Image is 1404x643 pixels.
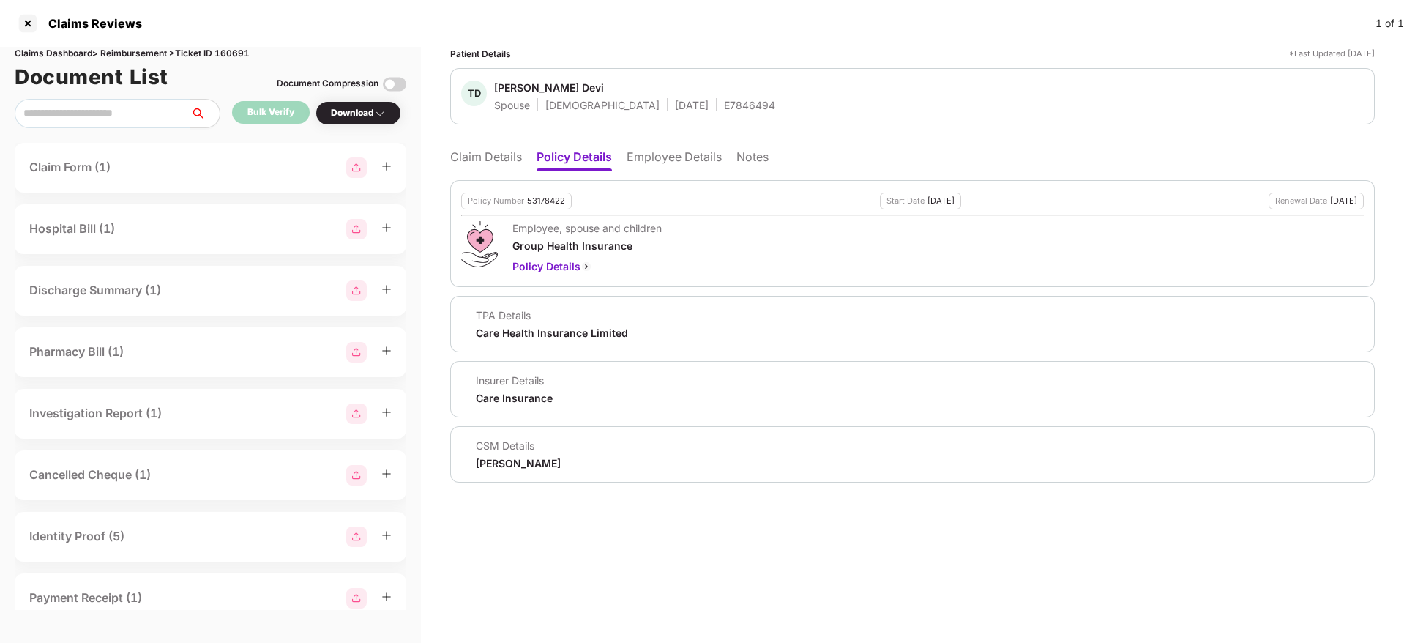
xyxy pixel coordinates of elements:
div: TPA Details [476,308,628,322]
div: [DATE] [927,196,955,206]
img: svg+xml;base64,PHN2ZyBpZD0iQmFjay0yMHgyMCIgeG1sbnM9Imh0dHA6Ly93d3cudzMub3JnLzIwMDAvc3ZnIiB3aWR0aD... [580,261,592,272]
span: plus [381,223,392,233]
div: E7846494 [724,98,775,112]
div: Bulk Verify [247,105,294,119]
div: Cancelled Cheque (1) [29,466,151,484]
button: search [190,99,220,128]
div: Care Health Insurance Limited [476,326,628,340]
img: svg+xml;base64,PHN2ZyBpZD0iRHJvcGRvd24tMzJ4MzIiIHhtbG5zPSJodHRwOi8vd3d3LnczLm9yZy8yMDAwL3N2ZyIgd2... [374,108,386,119]
div: Spouse [494,98,530,112]
div: Insurer Details [476,373,553,387]
div: Document Compression [277,77,378,91]
div: 1 of 1 [1375,15,1404,31]
span: plus [381,284,392,294]
img: svg+xml;base64,PHN2ZyBpZD0iVG9nZ2xlLTMyeDMyIiB4bWxucz0iaHR0cDovL3d3dy53My5vcmcvMjAwMC9zdmciIHdpZH... [383,73,406,96]
div: Start Date [886,196,925,206]
div: Hospital Bill (1) [29,220,115,238]
li: Policy Details [537,149,612,171]
img: svg+xml;base64,PHN2ZyBpZD0iR3JvdXBfMjg4MTMiIGRhdGEtbmFtZT0iR3JvdXAgMjg4MTMiIHhtbG5zPSJodHRwOi8vd3... [346,588,367,609]
div: [PERSON_NAME] [476,456,561,470]
span: plus [381,161,392,171]
div: [DATE] [675,98,709,112]
div: Patient Details [450,47,511,61]
span: plus [381,592,392,602]
img: svg+xml;base64,PHN2ZyBpZD0iR3JvdXBfMjg4MTMiIGRhdGEtbmFtZT0iR3JvdXAgMjg4MTMiIHhtbG5zPSJodHRwOi8vd3... [346,465,367,486]
div: Download [331,106,386,120]
li: Notes [736,149,769,171]
li: Claim Details [450,149,522,171]
img: svg+xml;base64,PHN2ZyBpZD0iR3JvdXBfMjg4MTMiIGRhdGEtbmFtZT0iR3JvdXAgMjg4MTMiIHhtbG5zPSJodHRwOi8vd3... [346,157,367,178]
div: Employee, spouse and children [512,221,662,235]
img: svg+xml;base64,PHN2ZyBpZD0iR3JvdXBfMjg4MTMiIGRhdGEtbmFtZT0iR3JvdXAgMjg4MTMiIHhtbG5zPSJodHRwOi8vd3... [346,527,367,547]
img: svg+xml;base64,PHN2ZyBpZD0iR3JvdXBfMjg4MTMiIGRhdGEtbmFtZT0iR3JvdXAgMjg4MTMiIHhtbG5zPSJodHRwOi8vd3... [346,280,367,301]
div: Renewal Date [1275,196,1327,206]
div: Identity Proof (5) [29,527,124,546]
div: Investigation Report (1) [29,404,162,423]
div: Claim Form (1) [29,158,111,176]
li: Employee Details [627,149,722,171]
span: plus [381,530,392,540]
div: Care Insurance [476,391,553,405]
div: [DEMOGRAPHIC_DATA] [545,98,660,112]
div: [PERSON_NAME] Devi [494,81,604,94]
div: Group Health Insurance [512,239,662,253]
span: search [190,108,220,119]
div: Discharge Summary (1) [29,281,161,300]
div: Payment Receipt (1) [29,589,142,607]
img: svg+xml;base64,PHN2ZyBpZD0iR3JvdXBfMjg4MTMiIGRhdGEtbmFtZT0iR3JvdXAgMjg4MTMiIHhtbG5zPSJodHRwOi8vd3... [346,404,367,424]
div: Claims Dashboard > Reimbursement > Ticket ID 160691 [15,47,406,61]
div: Pharmacy Bill (1) [29,343,124,361]
span: plus [381,469,392,479]
div: Policy Number [468,196,524,206]
span: plus [381,346,392,356]
div: [DATE] [1330,196,1357,206]
h1: Document List [15,61,168,93]
div: CSM Details [476,439,561,453]
div: 53178422 [527,196,565,206]
img: svg+xml;base64,PHN2ZyB4bWxucz0iaHR0cDovL3d3dy53My5vcmcvMjAwMC9zdmciIHdpZHRoPSI0OS4zMiIgaGVpZ2h0PS... [461,221,497,267]
div: Claims Reviews [40,16,142,31]
div: Policy Details [512,259,662,275]
span: plus [381,407,392,417]
div: TD [461,81,487,106]
img: svg+xml;base64,PHN2ZyBpZD0iR3JvdXBfMjg4MTMiIGRhdGEtbmFtZT0iR3JvdXAgMjg4MTMiIHhtbG5zPSJodHRwOi8vd3... [346,219,367,239]
img: svg+xml;base64,PHN2ZyBpZD0iR3JvdXBfMjg4MTMiIGRhdGEtbmFtZT0iR3JvdXAgMjg4MTMiIHhtbG5zPSJodHRwOi8vd3... [346,342,367,363]
div: *Last Updated [DATE] [1289,47,1375,61]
